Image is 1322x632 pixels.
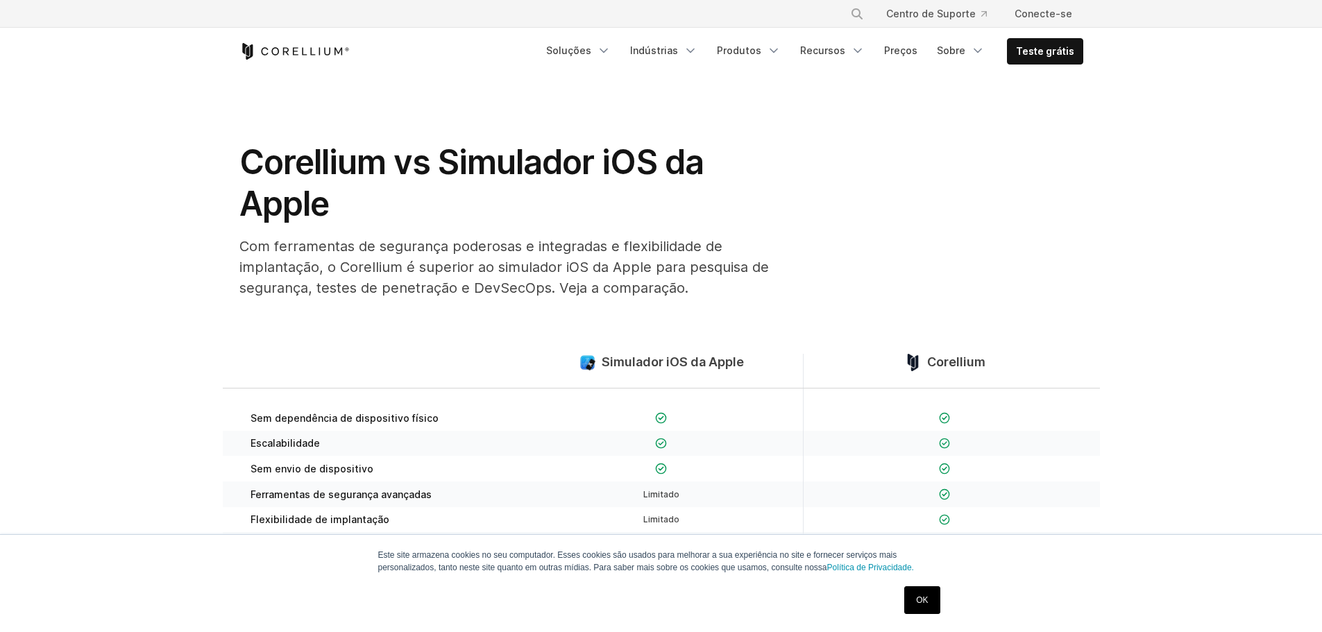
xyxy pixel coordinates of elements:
[251,513,389,525] font: Flexibilidade de implantação
[845,1,870,26] button: Procurar
[239,43,350,60] a: Página inicial do Corellium
[538,38,1083,65] div: Menu de navegação
[378,550,897,572] font: Este site armazena cookies no seu computador. Esses cookies são usados ​​para melhorar a sua expe...
[939,488,951,500] img: Marca de verificação
[886,8,976,19] font: Centro de Suporte
[239,238,769,296] font: Com ferramentas de segurança poderosas e integradas e flexibilidade de implantação, o Corellium é...
[251,488,432,500] font: Ferramentas de segurança avançadas
[643,514,679,524] font: Limitado
[1016,45,1074,57] font: Teste grátis
[643,489,679,499] font: Limitado
[251,412,439,424] font: Sem dependência de dispositivo físico
[602,355,744,369] font: Simulador iOS da Apple
[916,595,928,605] font: OK
[939,463,951,475] img: Marca de verificação
[655,412,667,424] img: Marca de verificação
[251,463,373,475] font: Sem envio de dispositivo
[239,142,704,224] font: Corellium vs Simulador iOS da Apple
[655,463,667,475] img: Marca de verificação
[904,586,940,614] a: OK
[655,438,667,450] img: Marca de verificação
[833,1,1083,26] div: Menu de navegação
[630,44,678,56] font: Indústrias
[579,354,596,371] img: compare_ios-simulator--grande
[800,44,845,56] font: Recursos
[937,44,965,56] font: Sobre
[827,563,914,572] a: Política de Privacidade.
[251,437,320,449] font: Escalabilidade
[717,44,761,56] font: Produtos
[927,355,985,369] font: Corellium
[546,44,591,56] font: Soluções
[939,514,951,526] img: Marca de verificação
[939,412,951,424] img: Marca de verificação
[1015,8,1072,19] font: Conecte-se
[884,44,917,56] font: Preços
[939,438,951,450] img: Marca de verificação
